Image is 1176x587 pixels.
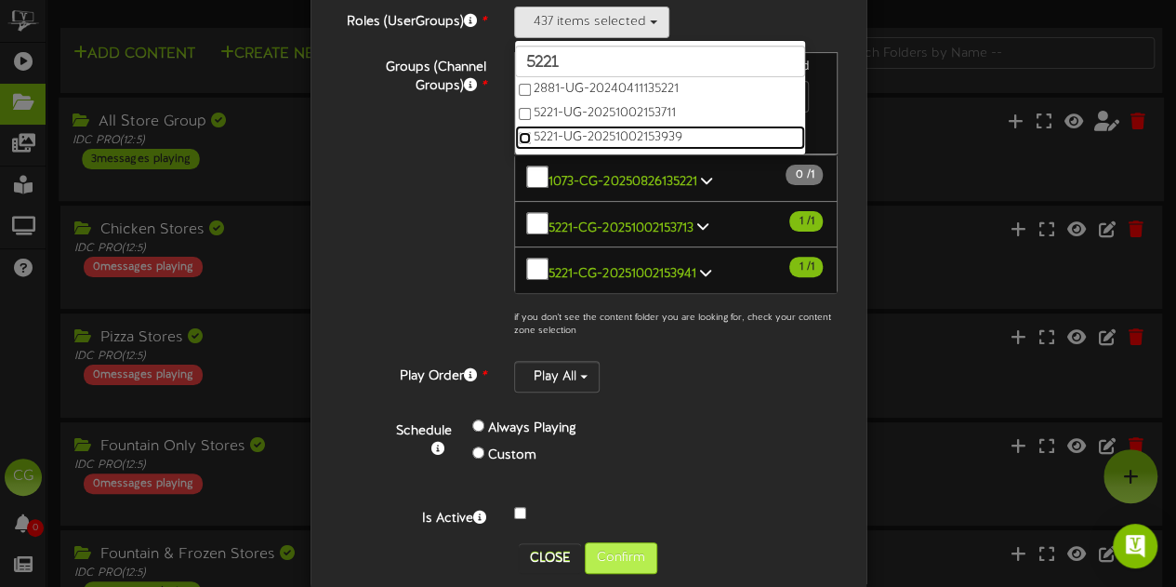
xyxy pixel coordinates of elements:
[799,260,806,273] span: 1
[548,175,696,189] b: 1073-CG-20250826135221
[515,126,805,150] label: 5221-UG-20251002153939
[514,40,806,155] ul: 437 items selected
[585,542,657,574] button: Confirm
[548,220,693,234] b: 5221-CG-20251002153713
[786,165,823,185] span: / 1
[515,77,805,101] label: 2881-UG-20240411135221
[795,168,806,181] span: 0
[324,52,500,96] label: Groups (Channel Groups)
[789,211,823,232] span: / 1
[799,215,806,228] span: 1
[514,201,839,248] button: 5221-CG-20251002153713 1 /1
[514,247,839,294] button: 5221-CG-20251002153941 1 /1
[514,7,669,38] button: 437 items selected
[789,257,823,277] span: / 1
[514,361,600,393] button: Play All
[515,101,805,126] label: 5221-UG-20251002153711
[519,543,581,573] button: Close
[488,420,576,438] label: Always Playing
[324,7,500,32] label: Roles (UserGroups)
[324,361,500,386] label: Play Order
[1113,524,1157,568] div: Open Intercom Messenger
[488,447,536,465] label: Custom
[324,503,500,528] label: Is Active
[514,154,839,202] button: 1073-CG-20250826135221 0 /1
[396,424,452,438] b: Schedule
[548,267,695,281] b: 5221-CG-20251002153941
